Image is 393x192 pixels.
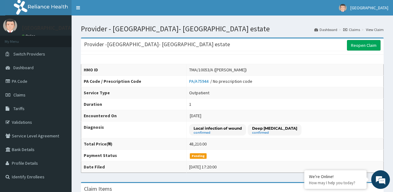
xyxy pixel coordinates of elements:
div: Minimize live chat window [102,3,117,18]
div: 1 [189,101,191,107]
p: [GEOGRAPHIC_DATA] [22,25,73,31]
th: Date Filed [81,161,187,173]
span: [GEOGRAPHIC_DATA] [350,5,388,11]
th: Service Type [81,87,187,99]
small: confirmed [194,131,242,134]
a: View Claim [366,27,384,32]
span: Claims [13,92,26,98]
a: Dashboard [314,27,337,32]
span: We're online! [36,57,86,119]
span: Tariffs [13,106,25,111]
th: Encountered On [81,110,187,122]
h3: Provider - [GEOGRAPHIC_DATA]- [GEOGRAPHIC_DATA] estate [84,42,230,47]
th: HMO ID [81,64,187,76]
th: Payment Status [81,150,187,161]
span: Switch Providers [13,51,45,57]
textarea: Type your message and hit 'Enter' [3,127,119,149]
h3: Claim Items [84,186,112,192]
div: Chat with us now [32,35,105,43]
div: Outpatient [189,90,209,96]
p: Deep [MEDICAL_DATA] [252,126,297,131]
th: Duration [81,99,187,110]
a: Reopen Claim [347,40,381,51]
p: How may I help you today? [309,180,362,185]
img: User Image [3,19,17,33]
a: PA/A75944 [189,78,210,84]
span: Pending [190,153,207,159]
h1: Provider - [GEOGRAPHIC_DATA]- [GEOGRAPHIC_DATA] estate [81,25,384,33]
th: Total Price(₦) [81,138,187,150]
div: TMA/10053/A ([PERSON_NAME]) [189,67,247,73]
div: / No prescription code [189,78,252,84]
p: Local infection of wound [194,126,242,131]
span: Dashboard [13,65,34,70]
th: Diagnosis [81,122,187,138]
a: Claims [343,27,360,32]
div: 48,210.00 [189,141,207,147]
div: We're Online! [309,174,362,179]
a: Online [22,34,37,38]
div: [DATE] 17:20:00 [189,164,217,170]
img: d_794563401_company_1708531726252_794563401 [12,31,25,47]
th: PA Code / Prescription Code [81,76,187,87]
small: confirmed [252,131,297,134]
span: [DATE] [190,113,201,118]
img: User Image [339,4,347,12]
